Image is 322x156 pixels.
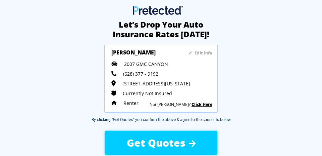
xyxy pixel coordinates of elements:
[105,131,217,155] button: Get Quotes
[107,20,215,39] h2: Let’s Drop Your Auto Insurance Rates [DATE]!
[122,80,190,87] span: [STREET_ADDRESS][US_STATE]
[133,6,183,15] img: Main Logo
[195,50,212,56] sapn: Edit Info
[92,117,231,123] div: By clicking "Get Quotes" you confirm the above & agree to the consents below
[123,90,172,96] span: Currently Not Insured
[123,100,139,106] span: Renter
[111,49,168,55] h3: [PERSON_NAME]
[123,71,158,77] span: (628) 377 - 9192
[127,136,185,150] span: Get Quotes
[124,61,168,67] span: 2007 GMC CANYON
